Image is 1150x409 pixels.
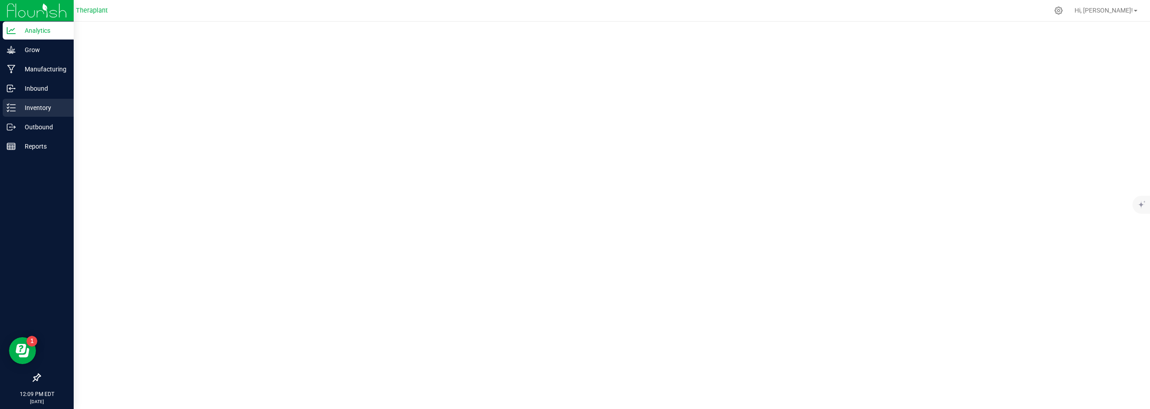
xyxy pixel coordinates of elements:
[7,26,16,35] inline-svg: Analytics
[7,45,16,54] inline-svg: Grow
[16,122,70,132] p: Outbound
[16,102,70,113] p: Inventory
[16,44,70,55] p: Grow
[1075,7,1133,14] span: Hi, [PERSON_NAME]!
[7,123,16,132] inline-svg: Outbound
[1053,6,1064,15] div: Manage settings
[9,337,36,364] iframe: Resource center
[76,7,108,14] span: Theraplant
[16,64,70,75] p: Manufacturing
[16,25,70,36] p: Analytics
[16,83,70,94] p: Inbound
[7,84,16,93] inline-svg: Inbound
[4,390,70,398] p: 12:09 PM EDT
[7,103,16,112] inline-svg: Inventory
[7,65,16,74] inline-svg: Manufacturing
[16,141,70,152] p: Reports
[27,336,37,347] iframe: Resource center unread badge
[4,398,70,405] p: [DATE]
[7,142,16,151] inline-svg: Reports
